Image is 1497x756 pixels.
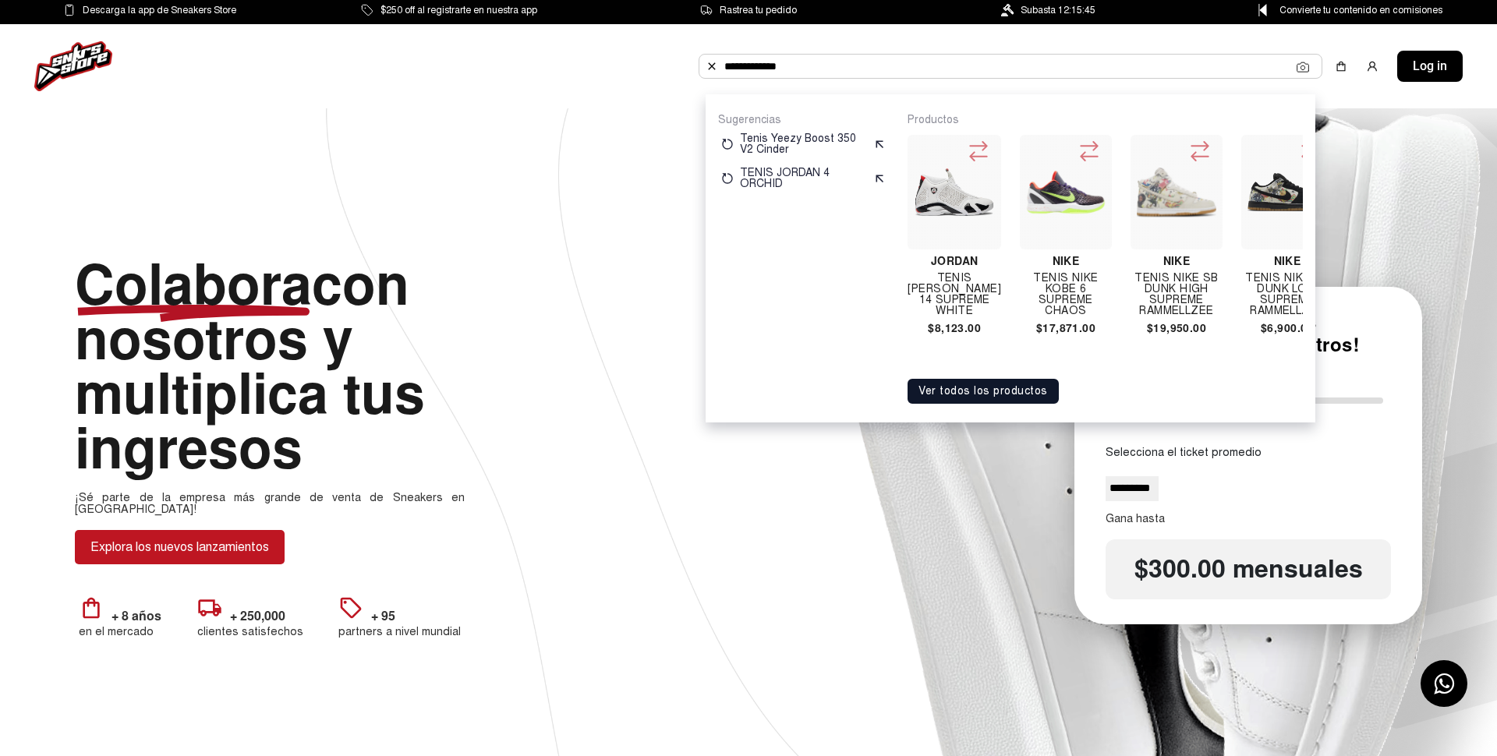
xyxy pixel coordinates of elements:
[908,113,1303,127] p: Productos
[908,379,1059,404] button: Ver todos los productos
[1131,256,1223,267] h4: Nike
[1366,60,1378,72] img: user
[83,2,236,19] span: Descarga la app de Sneakers Store
[740,168,867,189] p: TENIS JORDAN 4 ORCHID
[1241,323,1333,334] h4: $6,900.00
[720,2,797,19] span: Rastrea tu pedido
[721,138,734,150] img: restart.svg
[1131,273,1223,316] h4: Tenis Nike Sb Dunk High Supreme Rammellzee
[1106,555,1391,585] span: $300.00 mensuales
[1131,323,1223,334] h4: $19,950.00
[371,608,395,624] strong: + 95
[1020,323,1112,334] h4: $17,871.00
[1106,444,1391,461] span: Selecciona el ticket promedio
[1279,2,1442,19] span: Convierte tu contenido en comisiones
[79,626,161,637] p: en el mercado
[908,323,1000,334] h4: $8,123.00
[34,41,112,91] img: logo
[718,113,889,127] p: Sugerencias
[706,60,718,72] img: Buscar
[111,608,161,624] strong: + 8 años
[338,626,461,637] p: partners a nivel mundial
[1137,168,1216,217] img: Tenis Nike Sb Dunk High Supreme Rammellzee
[75,530,285,564] button: Explora los nuevos lanzamientos
[1020,273,1112,316] h4: Tenis Nike Kobe 6 Supreme Chaos
[721,172,734,185] img: restart.svg
[380,2,537,19] span: $250 off al registrarte en nuestra app
[75,258,465,476] p: con nosotros y multiplica tus ingresos
[1247,173,1327,211] img: Tenis Nike Sb Dunk Low Supreme Rammellzee
[1241,273,1333,316] h4: Tenis Nike Sb Dunk Low Supreme Rammellzee
[914,152,994,232] img: Tenis Jordan 14 Supreme White
[908,273,1000,316] h4: Tenis [PERSON_NAME] 14 Supreme White
[75,250,312,320] span: Colabora
[1026,170,1106,214] img: Tenis Nike Kobe 6 Supreme Chaos
[1253,4,1272,16] img: Control Point Icon
[79,595,104,620] i: shopping_bag
[230,608,285,624] strong: + 250,000
[338,595,363,620] i: sell
[908,256,1000,267] h4: Jordan
[1020,256,1112,267] h4: Nike
[873,172,886,185] img: suggest.svg
[1021,2,1095,19] span: Subasta 12:15:45
[197,626,303,637] p: clientes satisfechos
[873,138,886,150] img: suggest.svg
[1241,256,1333,267] h4: Nike
[1297,61,1309,73] img: Cámara
[1335,60,1347,72] img: shopping
[1413,57,1447,76] span: Log in
[740,133,867,155] p: Tenis Yeezy Boost 350 V2 Cinder
[197,595,222,620] i: local_shipping
[1106,513,1391,524] p: Gana hasta
[75,492,465,514] p: ¡Sé parte de la empresa más grande de venta de Sneakers en [GEOGRAPHIC_DATA]!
